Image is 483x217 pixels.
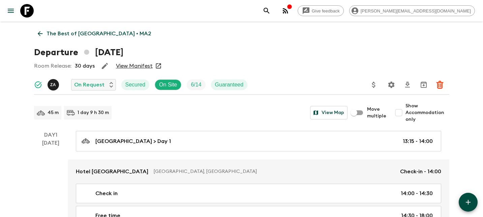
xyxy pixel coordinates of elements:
[78,109,109,116] p: 1 day 9 h 30 m
[76,184,441,203] a: Check in14:00 - 14:30
[260,4,273,17] button: search adventures
[34,131,68,139] p: Day 1
[95,189,118,197] p: Check in
[34,46,123,59] h1: Departure [DATE]
[349,5,475,16] div: [PERSON_NAME][EMAIL_ADDRESS][DOMAIN_NAME]
[34,27,155,40] a: The Best of [GEOGRAPHIC_DATA] • MA2
[417,78,430,92] button: Archive (Completed, Cancelled or Unsynced Departures only)
[385,78,398,92] button: Settings
[367,106,387,119] span: Move multiple
[308,8,343,13] span: Give feedback
[95,137,171,145] p: [GEOGRAPHIC_DATA] > Day 1
[400,168,441,176] p: Check-in - 14:00
[401,189,433,197] p: 14:00 - 14:30
[76,168,148,176] p: Hotel [GEOGRAPHIC_DATA]
[116,63,153,69] a: View Manifest
[4,4,18,17] button: menu
[48,79,60,91] button: ZA
[191,81,201,89] p: 6 / 14
[74,81,104,89] p: On Request
[154,168,395,175] p: [GEOGRAPHIC_DATA], [GEOGRAPHIC_DATA]
[34,81,42,89] svg: Synced Successfully
[125,81,146,89] p: Secured
[187,79,205,90] div: Trip Fill
[50,82,56,87] p: Z A
[34,62,71,70] p: Room Release:
[367,78,381,92] button: Update Price, Early Bird Discount and Costs
[403,137,433,145] p: 13:15 - 14:00
[357,8,475,13] span: [PERSON_NAME][EMAIL_ADDRESS][DOMAIN_NAME]
[68,159,449,184] a: Hotel [GEOGRAPHIC_DATA][GEOGRAPHIC_DATA], [GEOGRAPHIC_DATA]Check-in - 14:00
[215,81,244,89] p: Guaranteed
[47,30,151,38] p: The Best of [GEOGRAPHIC_DATA] • MA2
[298,5,344,16] a: Give feedback
[401,78,414,92] button: Download CSV
[121,79,150,90] div: Secured
[75,62,95,70] p: 30 days
[310,106,348,119] button: View Map
[405,103,449,123] span: Show Accommodation only
[433,78,447,92] button: Delete
[48,81,60,86] span: Zakaria Achahri
[155,79,181,90] div: On Site
[76,131,441,151] a: [GEOGRAPHIC_DATA] > Day 113:15 - 14:00
[48,109,59,116] p: 45 m
[159,81,177,89] p: On Site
